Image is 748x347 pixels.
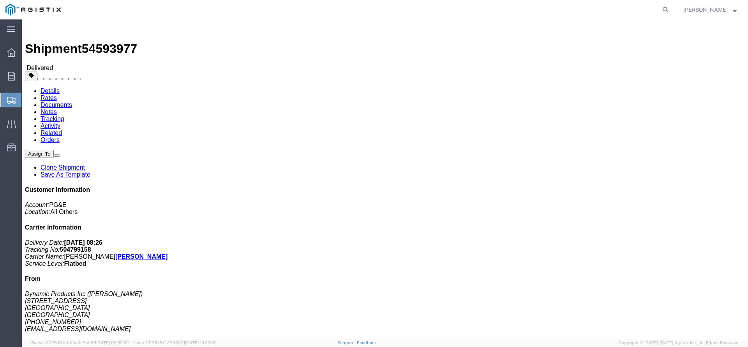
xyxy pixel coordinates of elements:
[132,340,217,345] span: Client: 2025.18.0-27d3021
[185,340,217,345] span: [DATE] 10:20:09
[96,340,129,345] span: [DATE] 09:52:52
[683,5,737,14] button: [PERSON_NAME]
[683,5,728,14] span: Christy Paula Cruz
[357,340,377,345] a: Feedback
[22,19,748,339] iframe: FS Legacy Container
[337,340,357,345] a: Support
[5,4,61,16] img: logo
[31,340,129,345] span: Server: 2025.18.0-bb0e0c2bd68
[619,340,739,346] span: Copyright © [DATE]-[DATE] Agistix Inc., All Rights Reserved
